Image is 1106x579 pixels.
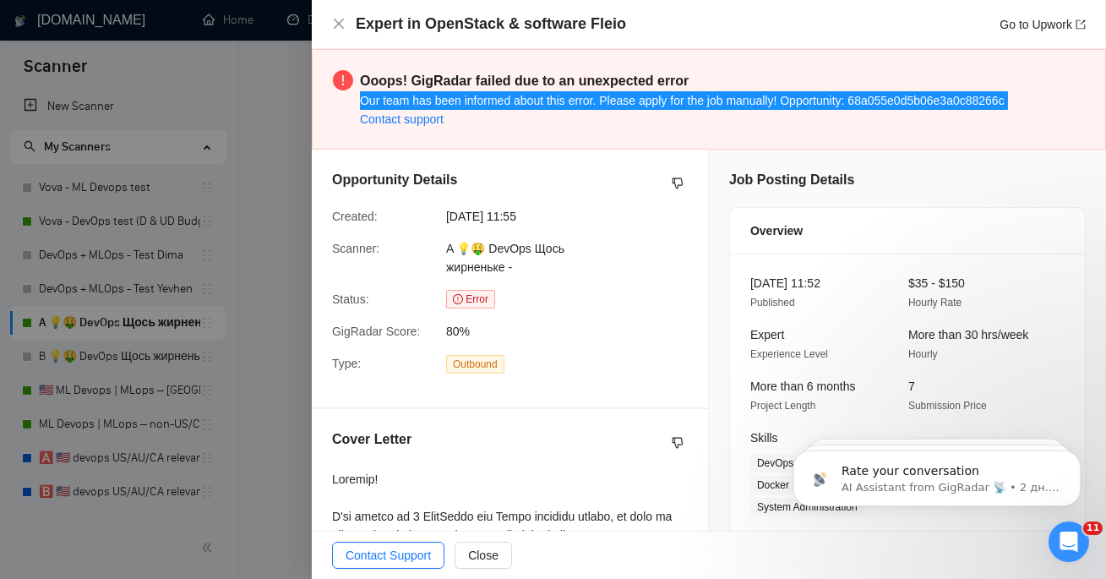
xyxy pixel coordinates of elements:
[750,297,795,309] span: Published
[332,357,361,370] span: Type:
[672,436,684,450] span: dislike
[332,170,457,190] h5: Opportunity Details
[360,112,444,126] a: Contact support
[332,292,369,306] span: Status:
[455,542,512,569] button: Close
[1000,18,1086,31] a: Go to Upworkexport
[446,355,504,374] span: Outbound
[908,297,962,309] span: Hourly Rate
[908,348,938,360] span: Hourly
[908,328,1028,341] span: More than 30 hrs/week
[750,454,858,472] span: DevOps Engineering
[1076,19,1086,30] span: export
[667,173,688,194] button: dislike
[446,242,564,274] span: A 💡🤑 DevOps Щось жирненьке -
[446,290,495,309] span: Error
[750,348,828,360] span: Experience Level
[356,14,626,35] h4: Expert in OpenStack & software Fleio
[768,415,1106,533] iframe: Intercom notifications сообщение
[332,542,444,569] button: Contact Support
[908,276,965,290] span: $35 - $150
[750,476,796,494] span: Docker
[908,400,987,412] span: Submission Price
[446,207,700,226] span: [DATE] 11:55
[750,498,864,516] span: System Administration
[729,170,854,190] h5: Job Posting Details
[468,546,499,565] span: Close
[750,380,856,393] span: More than 6 months
[446,322,700,341] span: 80%
[332,325,420,338] span: GigRadar Score:
[332,242,379,255] span: Scanner:
[750,276,820,290] span: [DATE] 11:52
[332,17,346,31] button: Close
[360,94,1005,107] span: Our team has been informed about this error. Please apply for the job manually! Opportunity: 68a0...
[453,294,463,304] span: exclamation-circle
[332,17,346,30] span: close
[333,70,353,90] span: exclamation-circle
[750,221,803,240] span: Overview
[750,431,778,445] span: Skills
[750,400,815,412] span: Project Length
[667,433,688,453] button: dislike
[672,177,684,190] span: dislike
[1083,522,1103,535] span: 11
[360,74,689,88] strong: Ooops! GigRadar failed due to an unexpected error
[332,210,378,223] span: Created:
[1049,522,1089,562] iframe: Intercom live chat
[750,328,784,341] span: Expert
[908,380,915,393] span: 7
[332,429,411,450] h5: Cover Letter
[346,546,431,565] span: Contact Support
